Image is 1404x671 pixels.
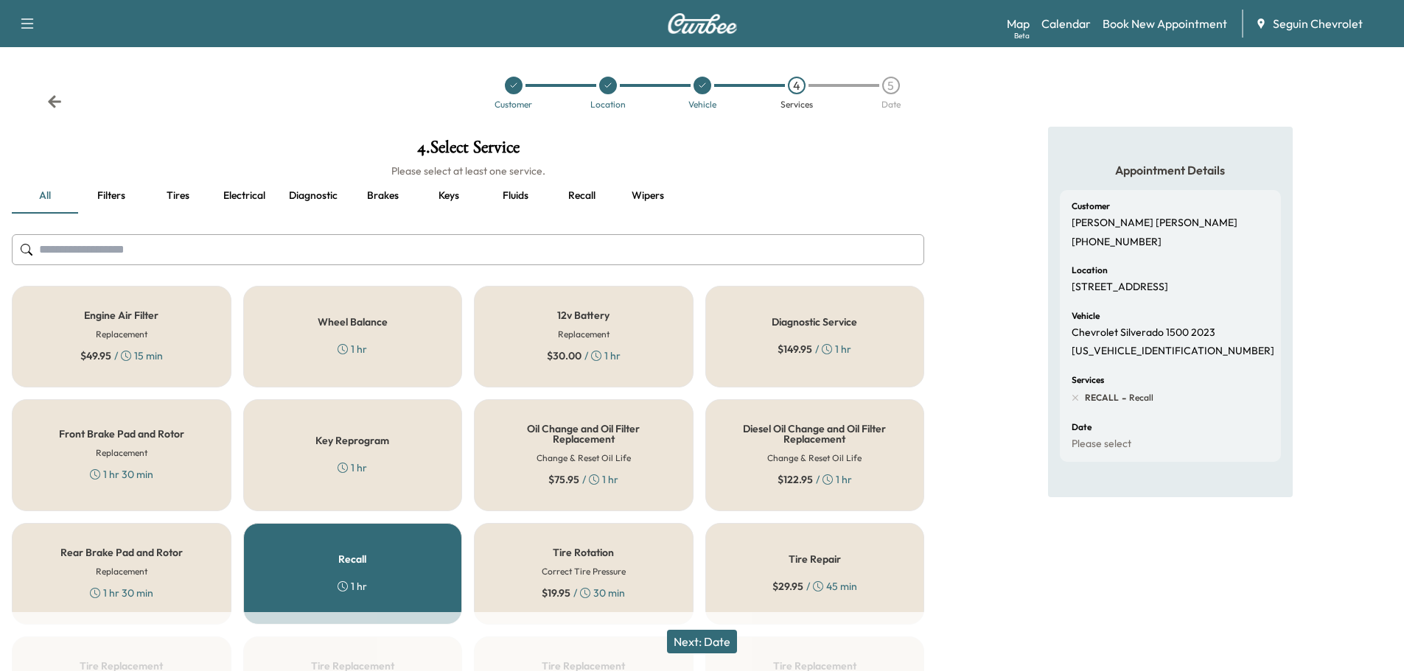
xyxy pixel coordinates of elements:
[338,579,367,594] div: 1 hr
[1072,376,1104,384] h6: Services
[557,310,610,320] h5: 12v Battery
[590,100,626,109] div: Location
[780,100,813,109] div: Services
[96,446,147,460] h6: Replacement
[211,178,277,214] button: Electrical
[667,13,738,34] img: Curbee Logo
[12,138,924,164] h1: 4 . Select Service
[482,178,548,214] button: Fluids
[60,547,183,558] h5: Rear Brake Pad and Rotor
[495,100,532,109] div: Customer
[1126,392,1153,404] span: Recall
[90,586,153,600] div: 1 hr 30 min
[96,565,147,578] h6: Replacement
[553,547,614,558] h5: Tire Rotation
[1072,236,1162,249] p: [PHONE_NUMBER]
[12,178,924,214] div: basic tabs example
[730,424,901,444] h5: Diesel Oil Change and Oil Filter Replacement
[1119,390,1126,405] span: -
[1085,392,1119,404] span: RECALL
[1060,162,1281,178] h5: Appointment Details
[144,178,211,214] button: Tires
[349,178,416,214] button: Brakes
[772,579,857,594] div: / 45 min
[1273,15,1363,32] span: Seguin Chevrolet
[778,342,851,356] div: / 1 hr
[789,554,841,564] h5: Tire Repair
[1072,312,1100,320] h6: Vehicle
[778,342,812,356] span: $ 149.95
[1072,423,1092,432] h6: Date
[558,328,610,341] h6: Replacement
[416,178,482,214] button: Keys
[688,100,716,109] div: Vehicle
[1072,266,1108,275] h6: Location
[1072,281,1168,294] p: [STREET_ADDRESS]
[498,424,669,444] h5: Oil Change and Oil Filter Replacement
[542,586,625,600] div: / 30 min
[1103,15,1227,32] a: Book New Appointment
[47,94,62,109] div: Back
[12,178,78,214] button: all
[59,429,184,439] h5: Front Brake Pad and Rotor
[1007,15,1030,32] a: MapBeta
[548,472,618,487] div: / 1 hr
[1072,438,1131,451] p: Please select
[772,317,857,327] h5: Diagnostic Service
[788,77,806,94] div: 4
[772,579,803,594] span: $ 29.95
[542,586,570,600] span: $ 19.95
[547,348,621,363] div: / 1 hr
[78,178,144,214] button: Filters
[1072,326,1215,340] p: Chevrolet Silverado 1500 2023
[90,467,153,482] div: 1 hr 30 min
[667,630,737,653] button: Next: Date
[338,554,366,564] h5: Recall
[778,472,852,487] div: / 1 hr
[315,435,389,446] h5: Key Reprogram
[881,100,901,109] div: Date
[882,77,900,94] div: 5
[547,348,581,363] span: $ 30.00
[80,348,111,363] span: $ 49.95
[1014,30,1030,41] div: Beta
[277,178,349,214] button: Diagnostic
[548,178,615,214] button: Recall
[1072,202,1110,211] h6: Customer
[84,310,158,320] h5: Engine Air Filter
[318,317,388,327] h5: Wheel Balance
[548,472,579,487] span: $ 75.95
[542,565,626,578] h6: Correct Tire Pressure
[537,452,631,465] h6: Change & Reset Oil Life
[338,460,367,475] div: 1 hr
[80,348,163,363] div: / 15 min
[615,178,681,214] button: Wipers
[12,164,924,178] h6: Please select at least one service.
[1072,217,1237,230] p: [PERSON_NAME] [PERSON_NAME]
[778,472,813,487] span: $ 122.95
[96,328,147,341] h6: Replacement
[338,342,367,356] div: 1 hr
[1041,15,1091,32] a: Calendar
[1072,345,1274,358] p: [US_VEHICLE_IDENTIFICATION_NUMBER]
[767,452,862,465] h6: Change & Reset Oil Life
